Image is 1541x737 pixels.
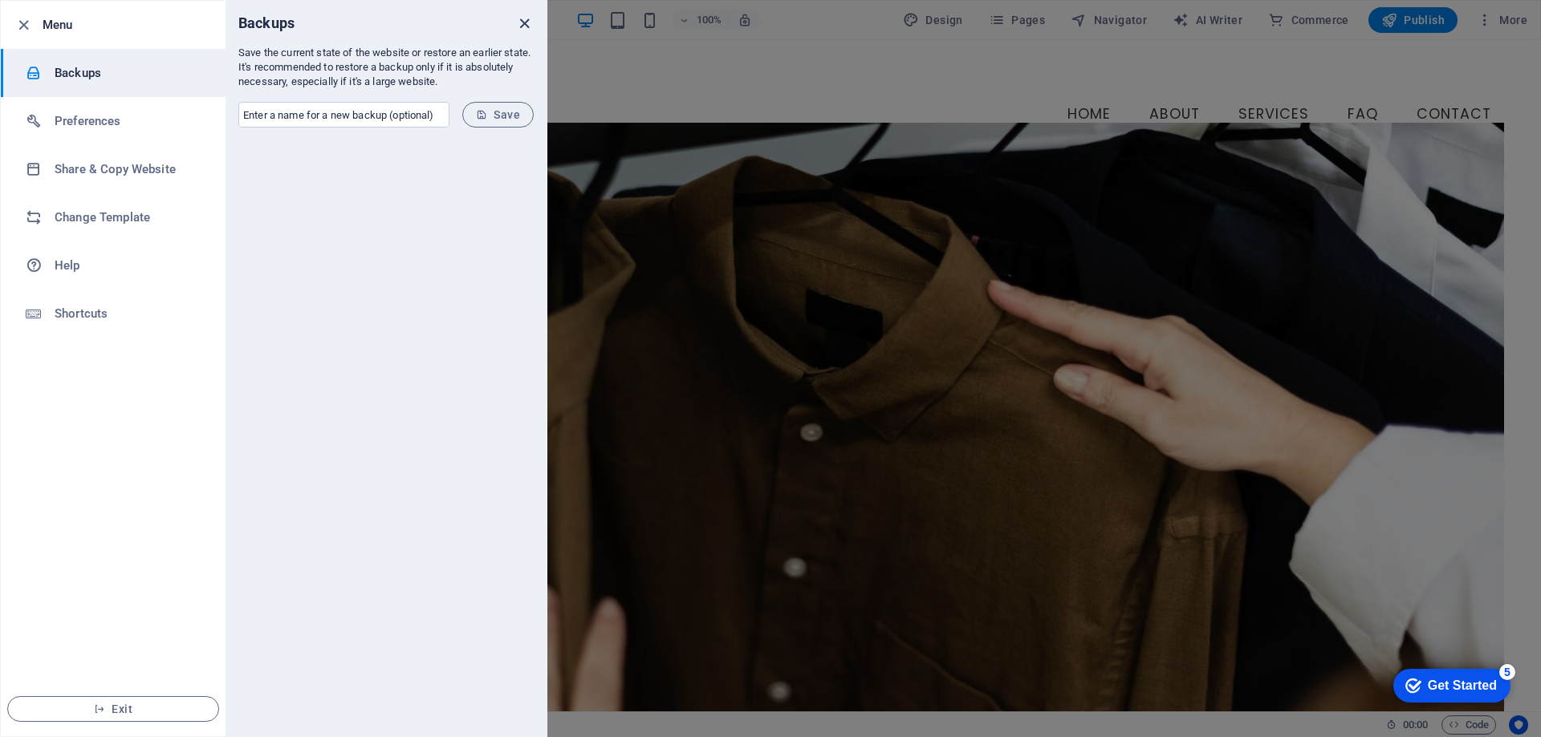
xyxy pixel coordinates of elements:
[514,14,534,33] button: close
[55,63,203,83] h6: Backups
[55,208,203,227] h6: Change Template
[1,241,226,290] a: Help
[13,8,130,42] div: Get Started 5 items remaining, 0% complete
[476,108,520,121] span: Save
[47,18,116,32] div: Get Started
[43,15,213,34] h6: Menu
[238,14,295,33] h6: Backups
[119,3,135,19] div: 5
[7,696,219,722] button: Exit
[21,703,205,715] span: Exit
[55,160,203,179] h6: Share & Copy Website
[55,256,203,275] h6: Help
[55,304,203,323] h6: Shortcuts
[55,111,203,131] h6: Preferences
[462,102,534,128] button: Save
[238,102,449,128] input: Enter a name for a new backup (optional)
[238,46,534,89] p: Save the current state of the website or restore an earlier state. It's recommended to restore a ...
